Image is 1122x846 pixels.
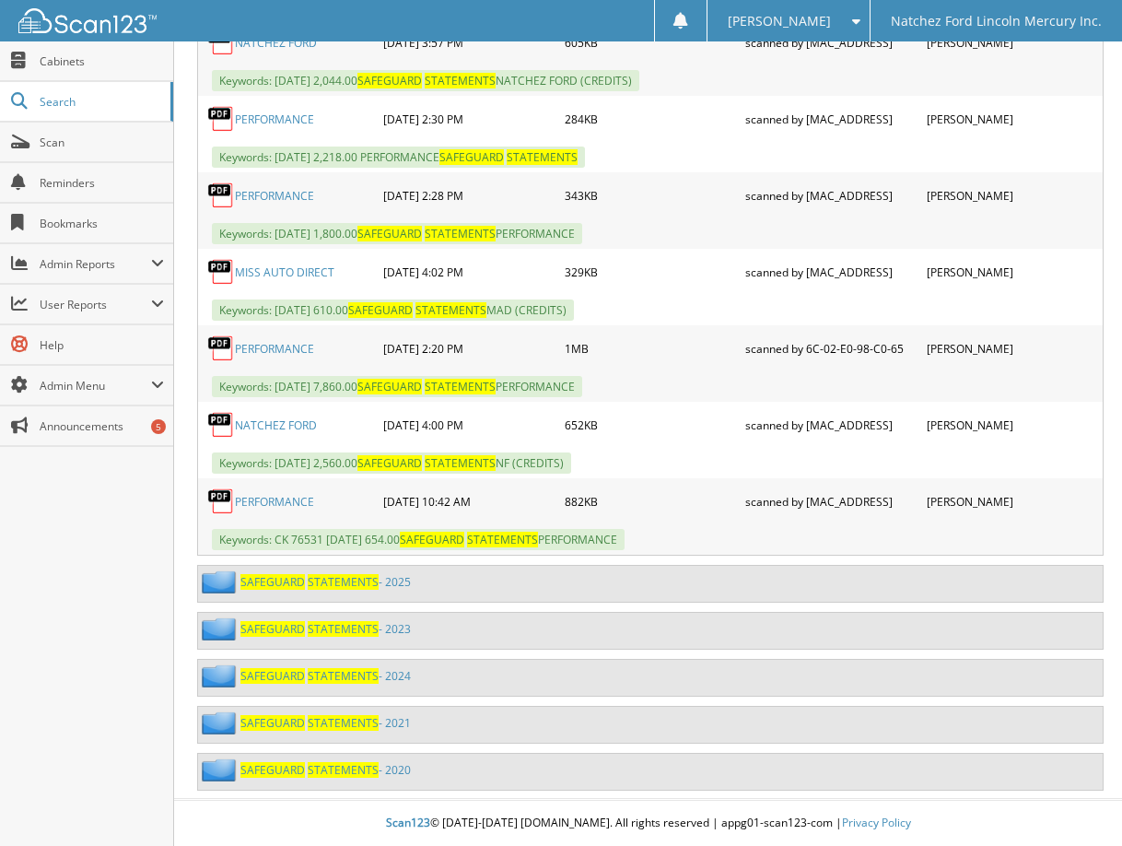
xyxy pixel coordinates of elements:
[400,532,464,547] span: SAFEGUARD
[40,378,151,394] span: Admin Menu
[560,330,741,367] div: 1MB
[212,452,571,474] span: Keywords: [DATE] 2,560.00 NF (CREDITS)
[235,494,314,510] a: PERFORMANCE
[308,715,379,731] span: STATEMENTS
[728,16,831,27] span: [PERSON_NAME]
[922,406,1103,443] div: [PERSON_NAME]
[560,406,741,443] div: 652KB
[348,302,413,318] span: SAFEGUARD
[425,73,496,88] span: STATEMENTS
[379,406,559,443] div: [DATE] 4:00 PM
[235,188,314,204] a: PERFORMANCE
[202,758,240,781] img: folder2.png
[439,149,504,165] span: SAFEGUARD
[560,177,741,214] div: 343KB
[235,341,314,357] a: PERFORMANCE
[235,35,317,51] a: NATCHEZ FORD
[202,664,240,687] img: folder2.png
[40,256,151,272] span: Admin Reports
[308,762,379,778] span: STATEMENTS
[202,570,240,593] img: folder2.png
[560,24,741,61] div: 605KB
[922,253,1103,290] div: [PERSON_NAME]
[235,112,314,127] a: PERFORMANCE
[922,100,1103,137] div: [PERSON_NAME]
[40,53,164,69] span: Cabinets
[560,253,741,290] div: 329KB
[1030,758,1122,846] iframe: Chat Widget
[240,574,411,590] a: SAFEGUARD STATEMENTS- 2025
[212,223,582,244] span: Keywords: [DATE] 1,800.00 PERFORMANCE
[425,455,496,471] span: STATEMENTS
[379,483,559,520] div: [DATE] 10:42 AM
[379,24,559,61] div: [DATE] 3:57 PM
[235,264,334,280] a: MISS AUTO DIRECT
[415,302,486,318] span: STATEMENTS
[425,379,496,394] span: STATEMENTS
[240,621,305,637] span: SAFEGUARD
[922,330,1103,367] div: [PERSON_NAME]
[40,175,164,191] span: Reminders
[40,297,151,312] span: User Reports
[240,715,305,731] span: SAFEGUARD
[212,147,585,168] span: Keywords: [DATE] 2,218.00 PERFORMANCE
[207,182,235,209] img: PDF.png
[425,226,496,241] span: STATEMENTS
[379,100,559,137] div: [DATE] 2:30 PM
[741,177,921,214] div: scanned by [MAC_ADDRESS]
[891,16,1102,27] span: Natchez Ford Lincoln Mercury Inc.
[741,483,921,520] div: scanned by [MAC_ADDRESS]
[922,24,1103,61] div: [PERSON_NAME]
[741,253,921,290] div: scanned by [MAC_ADDRESS]
[207,29,235,56] img: PDF.png
[922,177,1103,214] div: [PERSON_NAME]
[40,135,164,150] span: Scan
[560,100,741,137] div: 284KB
[240,668,411,684] a: SAFEGUARD STATEMENTS- 2024
[308,668,379,684] span: STATEMENTS
[207,488,235,515] img: PDF.png
[357,73,422,88] span: SAFEGUARD
[308,574,379,590] span: STATEMENTS
[357,379,422,394] span: SAFEGUARD
[174,801,1122,846] div: © [DATE]-[DATE] [DOMAIN_NAME]. All rights reserved | appg01-scan123-com |
[741,406,921,443] div: scanned by [MAC_ADDRESS]
[151,419,166,434] div: 5
[922,483,1103,520] div: [PERSON_NAME]
[18,8,157,33] img: scan123-logo-white.svg
[240,621,411,637] a: SAFEGUARD STATEMENTS- 2023
[240,715,411,731] a: SAFEGUARD STATEMENTS- 2021
[741,330,921,367] div: scanned by 6C-02-E0-98-C0-65
[741,100,921,137] div: scanned by [MAC_ADDRESS]
[507,149,578,165] span: STATEMENTS
[741,24,921,61] div: scanned by [MAC_ADDRESS]
[40,337,164,353] span: Help
[207,411,235,439] img: PDF.png
[207,335,235,362] img: PDF.png
[240,762,411,778] a: SAFEGUARD STATEMENTS- 2020
[40,418,164,434] span: Announcements
[308,621,379,637] span: STATEMENTS
[379,253,559,290] div: [DATE] 4:02 PM
[212,300,574,321] span: Keywords: [DATE] 610.00 MAD (CREDITS)
[379,177,559,214] div: [DATE] 2:28 PM
[240,762,305,778] span: SAFEGUARD
[386,815,430,830] span: Scan123
[212,70,639,91] span: Keywords: [DATE] 2,044.00 NATCHEZ FORD (CREDITS)
[212,529,625,550] span: Keywords: CK 76531 [DATE] 654.00 PERFORMANCE
[560,483,741,520] div: 882KB
[207,258,235,286] img: PDF.png
[357,455,422,471] span: SAFEGUARD
[842,815,911,830] a: Privacy Policy
[357,226,422,241] span: SAFEGUARD
[40,94,161,110] span: Search
[207,105,235,133] img: PDF.png
[212,376,582,397] span: Keywords: [DATE] 7,860.00 PERFORMANCE
[202,617,240,640] img: folder2.png
[379,330,559,367] div: [DATE] 2:20 PM
[467,532,538,547] span: STATEMENTS
[235,417,317,433] a: NATCHEZ FORD
[240,574,305,590] span: SAFEGUARD
[240,668,305,684] span: SAFEGUARD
